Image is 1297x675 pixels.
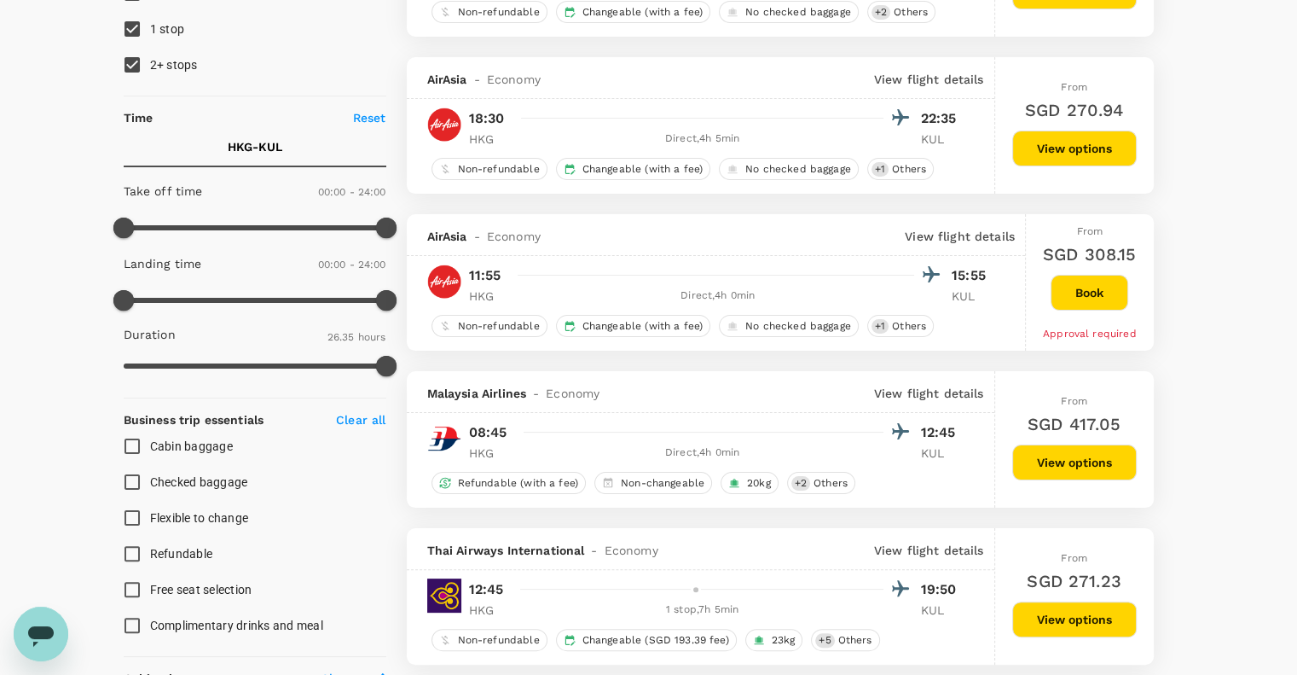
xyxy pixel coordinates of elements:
span: - [467,71,487,88]
span: Others [807,476,854,491]
span: AirAsia [427,228,467,245]
p: HKG [469,445,512,462]
h6: SGD 308.15 [1043,241,1137,268]
div: Changeable (SGD 193.39 fee) [556,629,737,651]
span: Non-refundable [451,5,547,20]
img: MH [427,422,461,456]
p: HKG - KUL [228,138,282,155]
div: Changeable (with a fee) [556,158,710,180]
span: From [1061,81,1087,93]
p: View flight details [874,71,984,88]
p: 19:50 [921,579,964,600]
span: Changeable (SGD 193.39 fee) [576,633,736,648]
div: Refundable (with a fee) [431,472,586,494]
div: Non-refundable [431,315,547,337]
h6: SGD 270.94 [1025,96,1124,124]
img: AK [427,108,461,142]
span: Non-changeable [614,476,711,491]
p: View flight details [874,385,984,402]
span: Economy [487,71,541,88]
span: + 5 [815,633,834,648]
p: Landing time [124,255,202,272]
div: Direct , 4h 0min [522,288,914,305]
strong: Business trip essentials [124,413,264,427]
p: Time [124,109,153,126]
span: Non-refundable [451,162,547,177]
span: Complimentary drinks and meal [150,619,323,632]
span: Others [887,5,935,20]
iframe: Button to launch messaging window [14,607,68,661]
div: No checked baggage [719,315,859,337]
span: Refundable (with a fee) [451,476,585,491]
span: 23kg [765,633,802,648]
div: Direct , 4h 0min [522,445,883,462]
p: Reset [353,109,386,126]
p: 15:55 [952,265,994,286]
span: 26.35 hours [327,331,386,343]
div: 20kg [721,472,779,494]
h6: SGD 417.05 [1028,410,1121,438]
span: Others [831,633,879,648]
button: View options [1012,602,1137,637]
span: 1 stop [150,22,185,36]
p: Take off time [124,183,203,200]
span: Changeable (with a fee) [576,5,709,20]
span: Malaysia Airlines [427,385,527,402]
p: KUL [952,288,994,305]
div: +2Others [867,1,935,23]
img: AK [427,265,461,299]
p: Duration [124,326,176,343]
span: Checked baggage [150,475,248,489]
p: View flight details [905,228,1015,245]
span: Flexible to change [150,511,249,525]
span: Changeable (with a fee) [576,319,709,334]
div: +2Others [787,472,855,494]
span: + 1 [871,319,889,334]
div: 23kg [745,629,803,651]
span: AirAsia [427,71,467,88]
p: HKG [469,288,512,305]
span: From [1061,395,1087,407]
span: Non-refundable [451,633,547,648]
span: + 1 [871,162,889,177]
div: Non-refundable [431,158,547,180]
span: 00:00 - 24:00 [318,259,386,271]
span: Free seat selection [150,583,252,596]
span: 00:00 - 24:00 [318,186,386,198]
div: +5Others [811,629,879,651]
p: KUL [921,602,964,619]
p: KUL [921,131,964,148]
span: - [467,228,487,245]
div: Changeable (with a fee) [556,1,710,23]
button: View options [1012,445,1137,480]
p: Clear all [336,411,385,428]
div: 1 stop , 7h 5min [522,602,883,619]
span: From [1076,225,1103,237]
span: Others [885,319,933,334]
button: Book [1051,275,1128,311]
button: View options [1012,131,1137,166]
span: No checked baggage [738,162,858,177]
span: Economy [487,228,541,245]
span: From [1061,552,1087,564]
span: Others [885,162,933,177]
p: HKG [469,602,512,619]
span: Economy [546,385,599,402]
span: + 2 [791,476,810,491]
span: - [526,385,546,402]
p: 12:45 [921,422,964,443]
span: Economy [605,542,658,559]
div: Direct , 4h 5min [522,131,883,148]
p: 11:55 [469,265,501,286]
div: No checked baggage [719,158,859,180]
span: Thai Airways International [427,542,585,559]
span: Non-refundable [451,319,547,334]
span: Changeable (with a fee) [576,162,709,177]
p: KUL [921,445,964,462]
p: HKG [469,131,512,148]
h6: SGD 271.23 [1027,567,1121,595]
img: TG [427,579,461,613]
div: Non-refundable [431,629,547,651]
span: No checked baggage [738,319,858,334]
div: Non-refundable [431,1,547,23]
